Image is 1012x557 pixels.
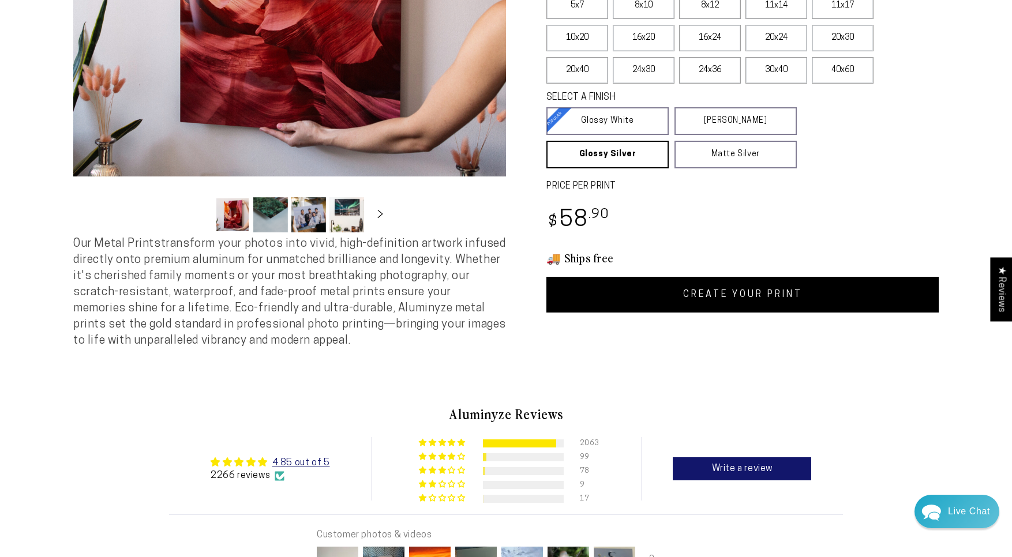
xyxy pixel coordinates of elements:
div: 78 [580,467,594,475]
div: Contact Us Directly [948,495,990,528]
img: Verified Checkmark [275,471,284,481]
label: 16x24 [679,25,741,51]
button: Load image 4 in gallery view [329,197,364,232]
span: $ [548,214,558,230]
button: Slide left [186,202,212,227]
label: 10x20 [546,25,608,51]
div: 3% (78) reviews with 3 star rating [419,466,467,475]
label: 24x36 [679,57,741,84]
bdi: 58 [546,209,609,232]
div: Click to open Judge.me floating reviews tab [990,257,1012,321]
span: Our Metal Prints transform your photos into vivid, high-definition artwork infused directly onto ... [73,238,506,347]
label: 20x24 [745,25,807,51]
a: 4.85 out of 5 [272,458,330,468]
button: Slide right [368,202,393,227]
label: 30x40 [745,57,807,84]
div: 91% (2063) reviews with 5 star rating [419,439,467,447]
button: Load image 1 in gallery view [215,197,250,232]
a: Write a review [673,457,811,480]
label: 40x60 [812,57,874,84]
sup: .90 [589,208,609,221]
div: Customer photos & videos [317,529,681,541]
button: Load image 3 in gallery view [291,197,326,232]
div: 1% (17) reviews with 1 star rating [419,494,467,503]
a: Matte Silver [674,141,797,168]
div: 99 [580,453,594,461]
label: 20x40 [546,57,608,84]
h2: Aluminyze Reviews [169,404,843,424]
a: [PERSON_NAME] [674,107,797,135]
a: Glossy Silver [546,141,669,168]
div: Chat widget toggle [914,495,999,528]
label: 24x30 [613,57,674,84]
label: PRICE PER PRINT [546,180,939,193]
div: 0% (9) reviews with 2 star rating [419,480,467,489]
button: Load image 2 in gallery view [253,197,288,232]
legend: SELECT A FINISH [546,91,769,104]
a: CREATE YOUR PRINT [546,277,939,313]
div: Average rating is 4.85 stars [211,456,329,469]
div: 2063 [580,439,594,447]
a: Glossy White [546,107,669,135]
div: 17 [580,495,594,503]
label: 16x20 [613,25,674,51]
div: 9 [580,481,594,489]
label: 20x30 [812,25,874,51]
h3: 🚚 Ships free [546,250,939,265]
div: 2266 reviews [211,469,329,482]
div: 4% (99) reviews with 4 star rating [419,453,467,461]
